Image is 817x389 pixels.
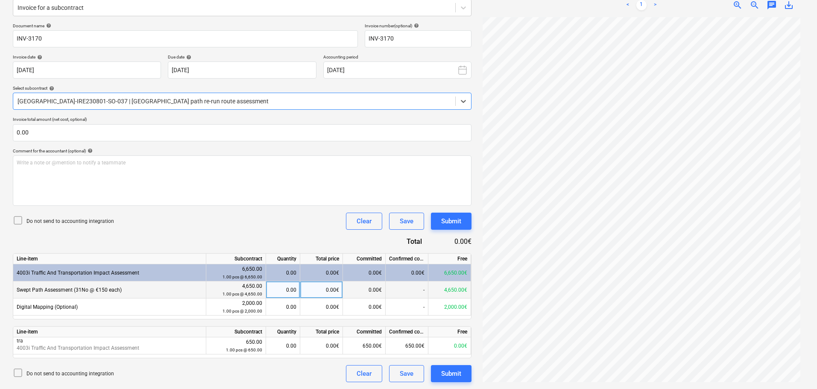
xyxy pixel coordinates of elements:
[47,86,54,91] span: help
[386,254,428,264] div: Confirmed costs
[13,117,471,124] p: Invoice total amount (net cost, optional)
[223,292,262,296] small: 1.00 pcs @ 4,650.00
[13,23,358,29] div: Document name
[210,299,262,315] div: 2,000.00
[346,213,382,230] button: Clear
[17,345,139,351] span: 4003i Traffic And Transportation Impact Assessment
[323,54,471,61] p: Accounting period
[269,281,296,298] div: 0.00
[269,298,296,316] div: 0.00
[17,338,23,344] span: tra
[17,270,139,276] span: 4003i Traffic And Transportation Impact Assessment
[168,54,316,60] div: Due date
[13,327,206,337] div: Line-item
[13,85,471,91] div: Select subcontract
[206,327,266,337] div: Subcontract
[184,55,191,60] span: help
[269,264,296,281] div: 0.00
[13,30,358,47] input: Document name
[431,365,471,382] button: Submit
[389,365,424,382] button: Save
[13,124,471,141] input: Invoice total amount (net cost, optional)
[13,254,206,264] div: Line-item
[428,298,471,316] div: 2,000.00€
[210,338,262,354] div: 650.00
[431,213,471,230] button: Submit
[428,281,471,298] div: 4,650.00€
[300,254,343,264] div: Total price
[357,368,372,379] div: Clear
[13,148,471,154] div: Comment for the accountant (optional)
[266,254,300,264] div: Quantity
[300,337,343,354] div: 0.00€
[386,327,428,337] div: Confirmed costs
[346,365,382,382] button: Clear
[223,275,262,279] small: 1.00 pcs @ 6,650.00
[266,327,300,337] div: Quantity
[35,55,42,60] span: help
[44,23,51,28] span: help
[386,281,428,298] div: -
[386,298,428,316] div: -
[343,337,386,354] div: 650.00€
[386,264,428,281] div: 0.00€
[365,30,471,47] input: Invoice number
[774,348,817,389] iframe: Chat Widget
[400,368,413,379] div: Save
[436,237,471,246] div: 0.00€
[357,216,372,227] div: Clear
[86,148,93,153] span: help
[428,337,471,354] div: 0.00€
[168,61,316,79] input: Due date not specified
[365,23,471,29] div: Invoice number (optional)
[13,61,161,79] input: Invoice date not specified
[412,23,419,28] span: help
[26,370,114,377] p: Do not send to accounting integration
[26,218,114,225] p: Do not send to accounting integration
[441,216,461,227] div: Submit
[223,309,262,313] small: 1.00 pcs @ 2,000.00
[269,337,296,354] div: 0.00
[17,287,122,293] span: Swept Path Assessment (31No @ €150 each)
[441,368,461,379] div: Submit
[428,254,471,264] div: Free
[386,337,428,354] div: 650.00€
[360,237,436,246] div: Total
[300,298,343,316] div: 0.00€
[343,254,386,264] div: Committed
[428,264,471,281] div: 6,650.00€
[210,265,262,281] div: 6,650.00
[400,216,413,227] div: Save
[13,54,161,60] div: Invoice date
[300,264,343,281] div: 0.00€
[343,264,386,281] div: 0.00€
[206,254,266,264] div: Subcontract
[226,348,262,352] small: 1.00 pcs @ 650.00
[389,213,424,230] button: Save
[17,304,78,310] span: Digital Mapping (Optional)
[343,281,386,298] div: 0.00€
[210,282,262,298] div: 4,650.00
[300,281,343,298] div: 0.00€
[428,327,471,337] div: Free
[343,327,386,337] div: Committed
[323,61,471,79] button: [DATE]
[343,298,386,316] div: 0.00€
[300,327,343,337] div: Total price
